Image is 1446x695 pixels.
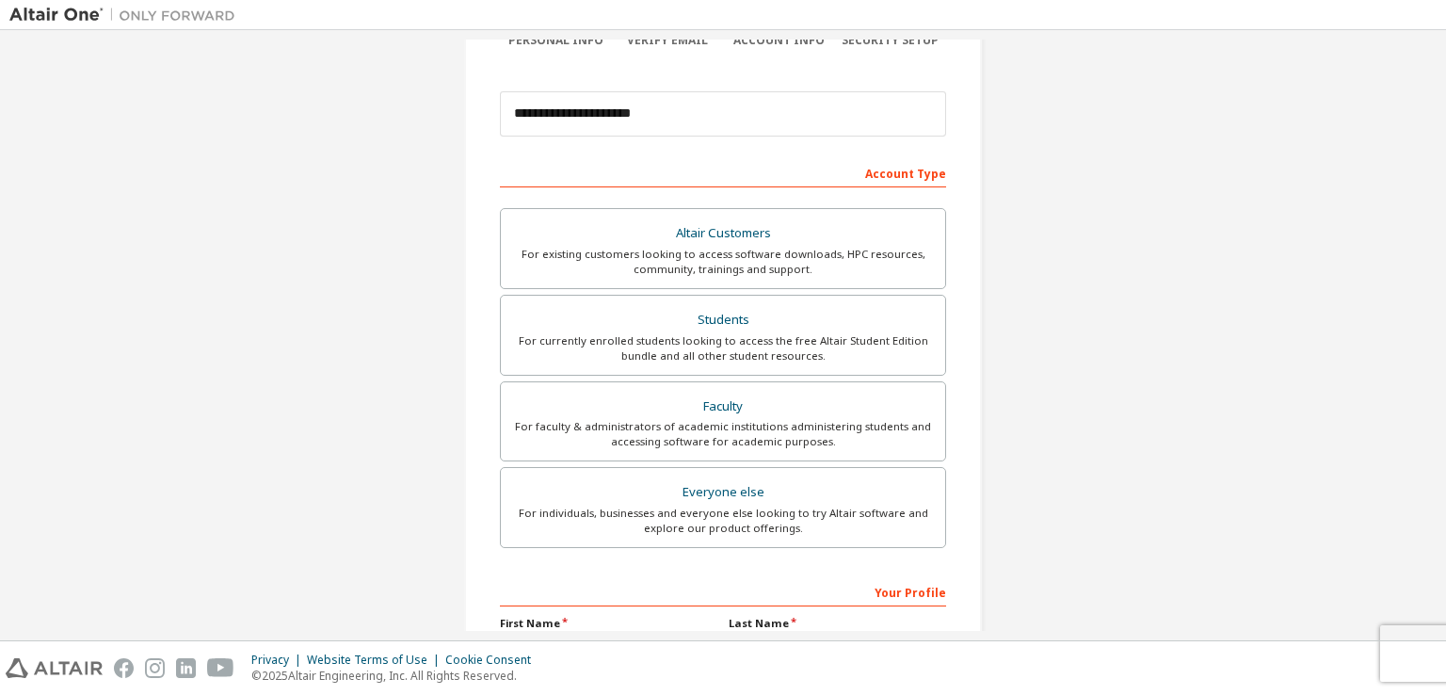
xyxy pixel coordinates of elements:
div: Altair Customers [512,220,934,247]
p: © 2025 Altair Engineering, Inc. All Rights Reserved. [251,668,542,684]
div: Cookie Consent [445,653,542,668]
div: Account Info [723,33,835,48]
img: altair_logo.svg [6,658,103,678]
img: facebook.svg [114,658,134,678]
div: Security Setup [835,33,947,48]
label: Last Name [729,616,946,631]
img: instagram.svg [145,658,165,678]
img: youtube.svg [207,658,234,678]
div: Account Type [500,157,946,187]
div: For individuals, businesses and everyone else looking to try Altair software and explore our prod... [512,506,934,536]
div: Personal Info [500,33,612,48]
div: Verify Email [612,33,724,48]
div: For currently enrolled students looking to access the free Altair Student Edition bundle and all ... [512,333,934,364]
div: For faculty & administrators of academic institutions administering students and accessing softwa... [512,419,934,449]
label: First Name [500,616,717,631]
div: Everyone else [512,479,934,506]
div: For existing customers looking to access software downloads, HPC resources, community, trainings ... [512,247,934,277]
div: Students [512,307,934,333]
div: Website Terms of Use [307,653,445,668]
div: Faculty [512,394,934,420]
img: Altair One [9,6,245,24]
div: Privacy [251,653,307,668]
img: linkedin.svg [176,658,196,678]
div: Your Profile [500,576,946,606]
